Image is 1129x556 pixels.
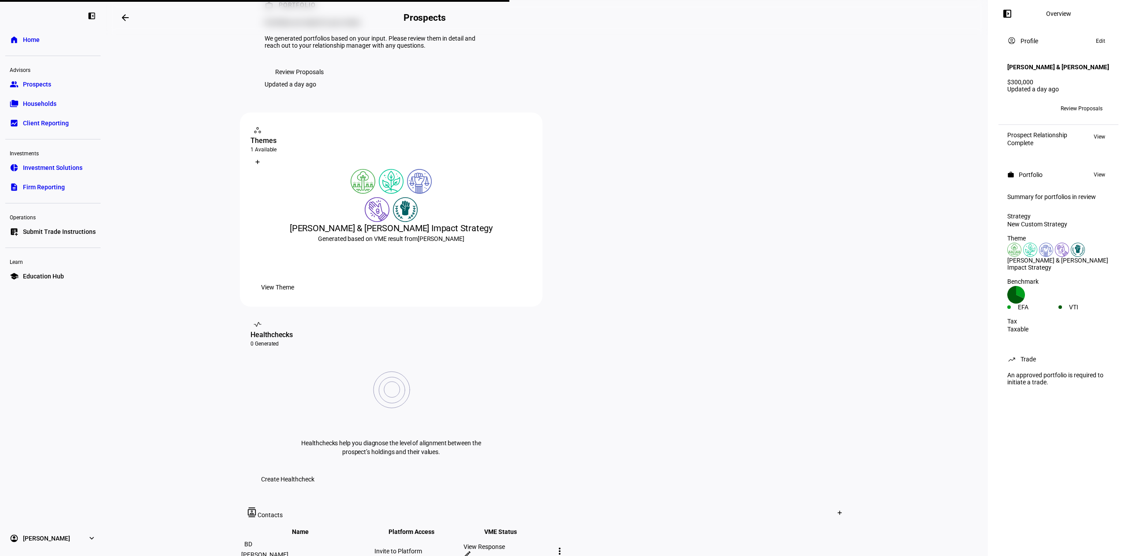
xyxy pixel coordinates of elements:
[250,234,532,243] div: Generated based on VME result from
[1007,278,1110,285] div: Benchmark
[23,534,70,543] span: [PERSON_NAME]
[5,210,101,223] div: Operations
[1007,131,1067,139] div: Prospect Relationship
[5,63,101,75] div: Advisors
[1023,243,1037,257] img: climateChange.colored.svg
[1007,213,1110,220] div: Strategy
[1054,101,1110,116] button: Review Proposals
[10,99,19,108] eth-mat-symbol: folder_copy
[10,272,19,281] eth-mat-symbol: school
[258,511,283,518] span: Contacts
[87,11,96,20] eth-mat-symbol: left_panel_close
[5,147,101,159] div: Investments
[10,35,19,44] eth-mat-symbol: home
[5,178,101,196] a: descriptionFirm Reporting
[265,63,334,81] button: Review Proposals
[250,222,532,234] div: [PERSON_NAME] & [PERSON_NAME] Impact Strategy
[265,35,482,49] div: We generated portfolios based on your input. Please review them in detail and reach out to your r...
[250,146,532,153] div: 1 Available
[1071,243,1085,257] img: racialJustice.colored.svg
[250,330,532,340] div: Healthchecks
[5,255,101,267] div: Learn
[1011,105,1018,112] span: JC
[241,537,255,551] div: BD
[10,163,19,172] eth-mat-symbol: pie_chart
[1061,101,1103,116] span: Review Proposals
[1024,105,1031,112] span: RS
[10,119,19,128] eth-mat-symbol: bid_landscape
[351,169,375,194] img: deforestation.colored.svg
[23,80,51,89] span: Prospects
[253,320,262,329] mat-icon: vital_signs
[299,439,484,456] p: Healthchecks help you diagnose the level of alignment between the prospect’s holdings and their v...
[5,31,101,49] a: homeHome
[261,470,314,488] span: Create Healthcheck
[247,507,258,517] mat-icon: contacts
[1007,243,1021,257] img: deforestation.colored.svg
[1007,221,1110,228] div: New Custom Strategy
[275,63,324,81] span: Review Proposals
[393,197,418,222] img: racialJustice.colored.svg
[23,272,64,281] span: Education Hub
[1007,86,1110,93] div: Updated a day ago
[1055,243,1069,257] img: poverty.colored.svg
[1039,243,1053,257] img: democracy.colored.svg
[1007,257,1110,271] div: [PERSON_NAME] & [PERSON_NAME] Impact Strategy
[1092,36,1110,46] button: Edit
[10,183,19,192] eth-mat-symbol: description
[1007,355,1016,364] mat-icon: trending_up
[1007,235,1110,242] div: Theme
[1007,36,1016,45] mat-icon: account_circle
[418,235,464,242] span: [PERSON_NAME]
[23,227,96,236] span: Submit Trade Instructions
[1007,139,1067,147] div: Complete
[1089,131,1110,142] button: View
[1007,318,1110,325] div: Tax
[261,278,294,296] span: View Theme
[1069,304,1110,311] div: VTI
[1007,169,1110,180] eth-panel-overview-card-header: Portfolio
[1007,64,1109,71] h4: [PERSON_NAME] & [PERSON_NAME]
[365,197,389,222] img: poverty.colored.svg
[253,126,262,135] mat-icon: workspaces
[23,183,65,192] span: Firm Reporting
[23,35,40,44] span: Home
[5,114,101,132] a: bid_landscapeClient Reporting
[1046,10,1071,17] div: Overview
[1002,368,1115,389] div: An approved portfolio is required to initiate a trade.
[1089,169,1110,180] button: View
[23,119,69,128] span: Client Reporting
[374,548,462,555] div: Invite to Platform
[389,528,448,535] span: Platform Access
[250,470,325,488] button: Create Healthcheck
[5,159,101,177] a: pie_chartInvestment Solutions
[484,528,530,535] span: VME Status
[1007,326,1110,333] div: Taxable
[1021,38,1038,45] div: Profile
[5,75,101,93] a: groupProspects
[379,169,404,194] img: climateChange.colored.svg
[1007,171,1014,178] mat-icon: work
[1096,36,1105,46] span: Edit
[1094,169,1105,180] span: View
[407,169,432,194] img: democracy.colored.svg
[1021,356,1036,363] div: Trade
[250,340,532,347] div: 0 Generated
[265,81,316,88] div: Updated a day ago
[1094,131,1105,142] span: View
[23,99,56,108] span: Households
[404,12,446,23] h2: Prospects
[87,534,96,543] eth-mat-symbol: expand_more
[1007,79,1110,86] div: $300,000
[5,95,101,113] a: folder_copyHouseholds
[10,80,19,89] eth-mat-symbol: group
[10,227,19,236] eth-mat-symbol: list_alt_add
[1019,171,1043,178] div: Portfolio
[292,528,322,535] span: Name
[10,534,19,543] eth-mat-symbol: account_circle
[1007,193,1110,200] div: Summary for portfolios in review
[1007,354,1110,364] eth-panel-overview-card-header: Trade
[1007,36,1110,46] eth-panel-overview-card-header: Profile
[464,543,551,550] div: View Response
[250,135,532,146] div: Themes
